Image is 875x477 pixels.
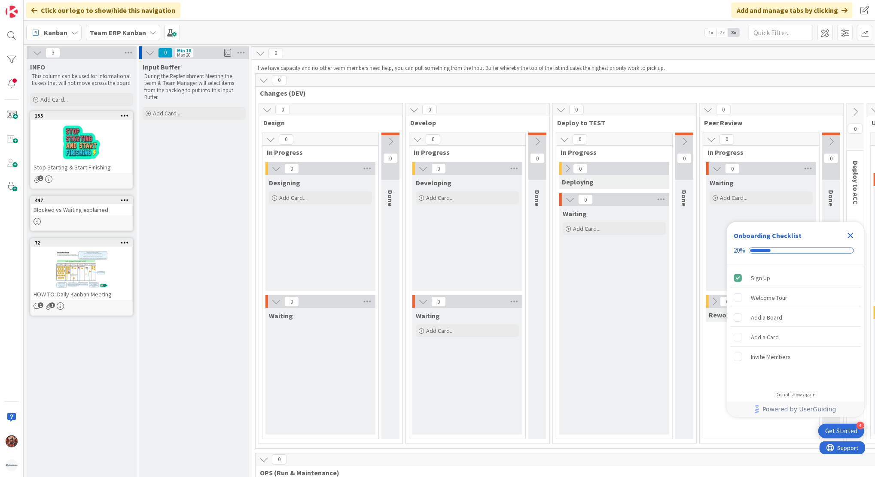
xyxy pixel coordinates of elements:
div: 72HOW TO: Daily Kanban Meeting [31,239,132,300]
span: 0 [431,296,446,307]
span: 0 [284,163,299,174]
div: Checklist progress: 20% [734,247,857,254]
span: 0 [573,134,587,145]
span: Design [263,118,392,127]
span: 0 [426,134,440,145]
span: Kanban [44,27,67,38]
span: In Progress [414,148,515,157]
span: Add Card... [153,109,180,117]
div: Blocked vs Waiting explained [31,204,132,215]
div: Checklist Container [727,222,864,417]
div: Onboarding Checklist [734,230,802,241]
div: Invite Members is incomplete. [730,347,861,366]
div: Invite Members [751,352,791,362]
p: This column can be used for informational tickets that will not move across the board [32,73,131,87]
span: In Progress [707,148,808,157]
div: Checklist items [727,265,864,386]
b: Team ERP Kanban [90,28,146,37]
span: Add Card... [426,327,454,335]
span: Designing [269,178,300,187]
span: Developing [416,178,451,187]
span: Done [680,190,689,206]
img: Visit kanbanzone.com [6,6,18,18]
span: 0 [158,48,173,58]
span: 0 [720,296,735,307]
a: Powered by UserGuiding [731,402,860,417]
span: Waiting [710,178,734,187]
span: 1 [38,302,43,308]
div: Max 20 [177,53,190,57]
div: Open Get Started checklist, remaining modules: 4 [818,424,864,438]
div: HOW TO: Daily Kanban Meeting [31,289,132,300]
span: 0 [383,153,398,163]
span: 0 [272,75,287,85]
span: 0 [284,296,299,307]
span: Done [827,190,835,206]
span: 0 [725,163,740,174]
div: 447Blocked vs Waiting explained [31,196,132,215]
div: Welcome Tour is incomplete. [730,288,861,307]
span: Add Card... [40,96,68,103]
span: Rework [709,311,733,319]
span: 1 [38,175,43,181]
div: Add a Card [751,332,779,342]
span: Peer Review [704,118,832,127]
div: Close Checklist [844,229,857,242]
span: 3 [46,48,60,58]
span: In Progress [561,148,662,157]
span: 0 [569,105,584,115]
div: Footer [727,402,864,417]
img: avatar [6,459,18,471]
span: 0 [431,163,446,174]
span: 0 [720,134,734,145]
div: Add and manage tabs by clicking [732,3,853,18]
div: 135 [31,112,132,120]
span: Waiting [269,311,293,320]
span: Done [386,190,395,206]
img: JK [6,435,18,447]
span: Waiting [416,311,440,320]
input: Quick Filter... [749,25,813,40]
div: Stop Starting & Start Finishing [31,162,132,173]
div: 72 [35,240,132,246]
div: 72 [31,239,132,247]
span: 3x [728,28,740,37]
span: 2x [716,28,728,37]
span: 0 [268,48,283,58]
div: Min 10 [177,48,191,53]
div: Add a Card is incomplete. [730,328,861,347]
div: 4 [857,422,864,429]
span: Input Buffer [143,63,180,71]
span: Add Card... [426,194,454,202]
span: 0 [573,163,588,174]
div: Click our logo to show/hide this navigation [26,3,180,18]
span: Add Card... [720,194,747,202]
div: Add a Board is incomplete. [730,308,861,327]
div: 135Stop Starting & Start Finishing [31,112,132,173]
span: 0 [716,105,731,115]
div: Get Started [825,427,857,435]
div: Sign Up is complete. [730,269,861,287]
span: Support [18,1,39,12]
span: 1 [49,302,55,308]
div: 447 [31,196,132,204]
div: Sign Up [751,273,770,283]
span: 0 [578,194,593,205]
div: 447 [35,197,132,203]
span: Done [533,190,542,206]
span: 0 [824,153,838,163]
span: 0 [279,134,293,145]
span: Deploy to TEST [557,118,686,127]
p: During the Replenishment Meeting the team & Team Manager will select items from the backlog to pu... [144,73,244,101]
span: 0 [848,124,863,134]
span: 0 [530,153,545,163]
div: 20% [734,247,745,254]
div: Welcome Tour [751,293,787,303]
span: 1x [705,28,716,37]
span: Add Card... [279,194,307,202]
span: Deploy to ACC [851,161,860,205]
span: 0 [677,153,692,163]
div: Do not show again [775,391,816,398]
span: In Progress [267,148,368,157]
span: Add Card... [573,225,601,232]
